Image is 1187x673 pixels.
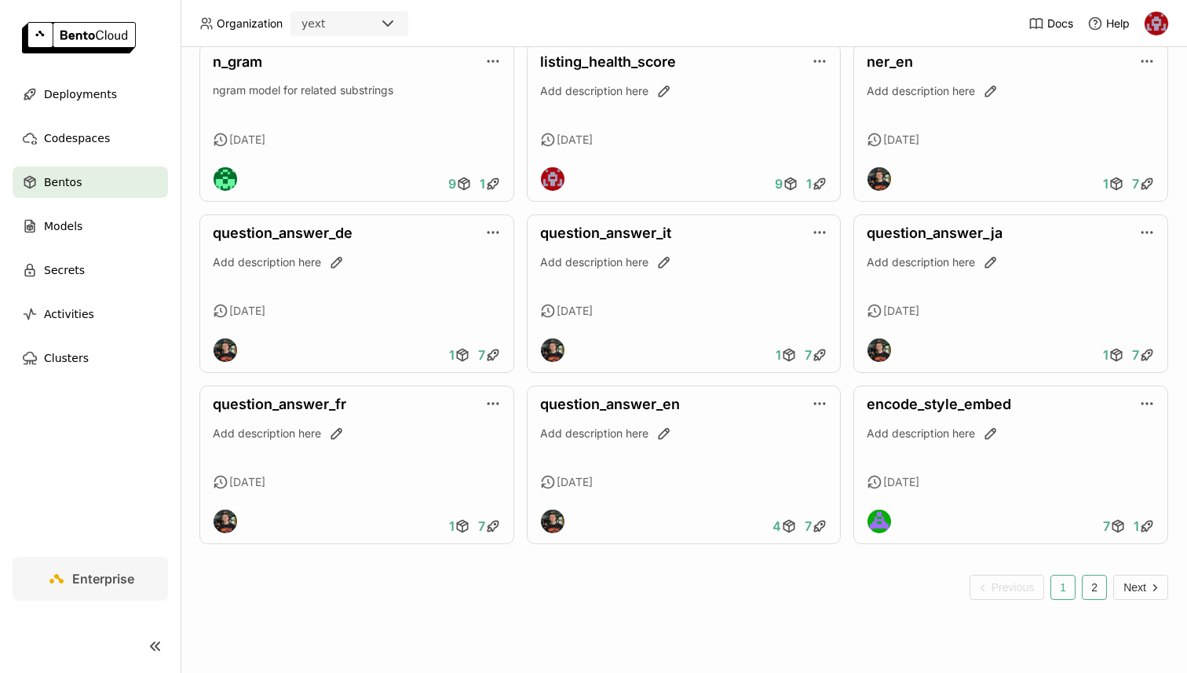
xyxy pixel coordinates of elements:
a: 7 [474,510,505,542]
img: Ryan Pope [867,338,891,362]
a: Clusters [13,342,168,374]
span: Clusters [44,349,89,368]
img: Ryan Pope [867,167,891,191]
span: 9 [775,176,783,192]
a: Codespaces [13,123,168,154]
a: 7 [801,510,831,542]
a: 1 [1099,168,1128,199]
a: 1 [445,339,474,371]
div: Add description here [867,254,1155,270]
span: 7 [478,518,485,534]
div: Add description here [867,83,1155,99]
span: 9 [448,176,456,192]
span: [DATE] [883,304,919,318]
a: 1 [1099,339,1128,371]
a: 1 [445,510,474,542]
span: 7 [478,347,485,363]
a: question_answer_it [540,225,671,241]
span: 7 [1132,347,1139,363]
img: Aditi Mittal [541,167,564,191]
a: ner_en [867,53,913,70]
span: [DATE] [229,133,265,147]
div: Add description here [540,426,828,441]
a: question_answer_fr [213,396,346,412]
div: Help [1087,16,1130,31]
div: yext [301,16,325,31]
span: [DATE] [883,475,919,489]
a: 7 [801,339,831,371]
span: [DATE] [557,475,593,489]
img: Ryan Pope [214,338,237,362]
span: 7 [805,518,812,534]
span: Next [1123,581,1146,594]
span: 1 [1134,518,1139,534]
a: Enterprise [13,557,168,601]
a: Bentos [13,166,168,198]
button: Next [1113,575,1168,600]
span: 7 [1132,176,1139,192]
span: Enterprise [72,571,134,587]
span: Organization [217,16,283,31]
span: 1 [1103,347,1108,363]
a: 9 [444,168,476,199]
button: 2 [1082,575,1107,600]
span: Models [44,217,82,236]
div: Add description here [867,426,1155,441]
a: n_gram [213,53,262,70]
button: Previous [970,575,1044,600]
a: 1 [802,168,831,199]
a: question_answer_ja [867,225,1003,241]
a: encode_style_embed [867,396,1011,412]
a: 7 [1099,510,1130,542]
a: Deployments [13,79,168,110]
span: 1 [480,176,485,192]
div: Add description here [213,254,501,270]
span: [DATE] [229,304,265,318]
span: 1 [449,518,455,534]
span: Docs [1047,16,1073,31]
a: 1 [476,168,505,199]
a: 9 [771,168,802,199]
span: 7 [1103,518,1110,534]
span: 1 [776,347,781,363]
a: Models [13,210,168,242]
input: Selected yext. [327,16,328,32]
a: 7 [474,339,505,371]
a: 4 [769,510,801,542]
span: [DATE] [557,304,593,318]
span: [DATE] [557,133,593,147]
span: Previous [992,581,1034,594]
a: 1 [772,339,801,371]
span: Codespaces [44,129,110,148]
a: listing_health_score [540,53,676,70]
a: question_answer_en [540,396,680,412]
div: Add description here [540,83,828,99]
a: Activities [13,298,168,330]
div: Add description here [213,426,501,441]
span: [DATE] [229,475,265,489]
img: logo [22,22,136,53]
a: Docs [1028,16,1073,31]
a: Secrets [13,254,168,286]
button: 1 [1050,575,1076,600]
span: [DATE] [883,133,919,147]
a: 7 [1128,339,1159,371]
div: Add description here [540,254,828,270]
span: Deployments [44,85,117,104]
img: Ryan Pope [541,338,564,362]
img: Ryan Pope [214,510,237,533]
span: Secrets [44,261,85,280]
img: Ariana Martino [214,167,237,191]
span: Help [1106,16,1130,31]
span: 1 [806,176,812,192]
a: question_answer_de [213,225,352,241]
span: 7 [805,347,812,363]
span: 1 [1103,176,1108,192]
span: ngram model for related substrings [213,83,393,97]
img: Alan Ai [867,510,891,533]
span: Bentos [44,173,82,192]
span: Activities [44,305,94,324]
img: Aditi Mittal [1145,12,1168,35]
span: 4 [772,518,781,534]
span: 1 [449,347,455,363]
